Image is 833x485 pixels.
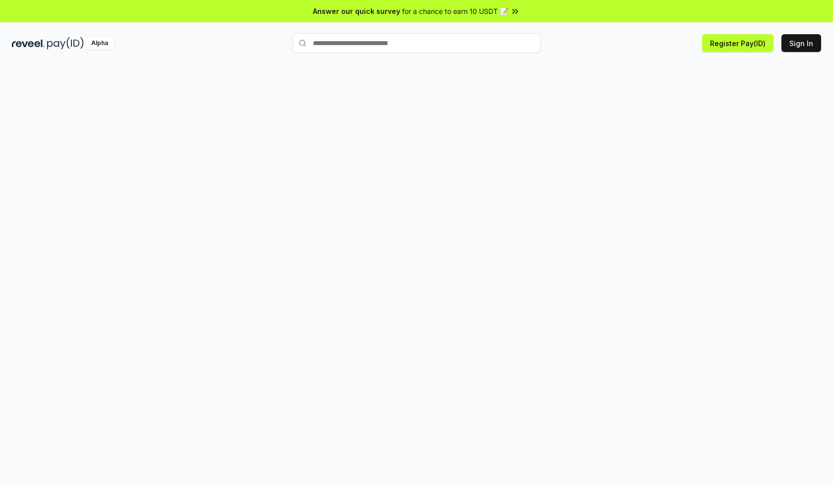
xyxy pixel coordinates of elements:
[12,37,45,50] img: reveel_dark
[781,34,821,52] button: Sign In
[402,6,508,16] span: for a chance to earn 10 USDT 📝
[86,37,114,50] div: Alpha
[47,37,84,50] img: pay_id
[313,6,400,16] span: Answer our quick survey
[702,34,773,52] button: Register Pay(ID)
